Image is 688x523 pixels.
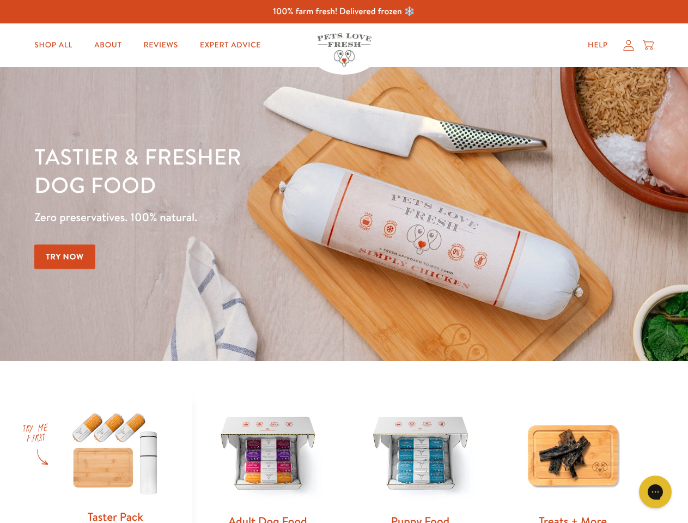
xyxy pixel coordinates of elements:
[191,34,270,56] a: Expert Advice
[34,142,447,199] h1: Tastier & fresher dog food
[634,472,677,512] iframe: Gorgias live chat messenger
[135,34,186,56] a: Reviews
[34,245,95,269] a: Try Now
[86,34,130,56] a: About
[317,33,372,66] img: Pets Love Fresh
[579,34,617,56] a: Help
[26,34,81,56] a: Shop All
[34,208,447,227] p: Zero preservatives. 100% natural.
